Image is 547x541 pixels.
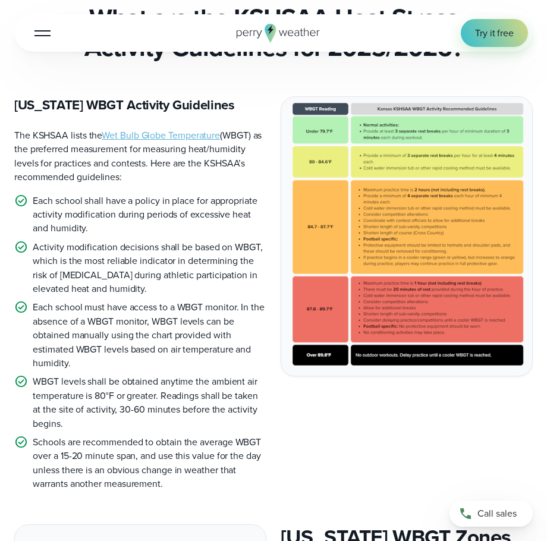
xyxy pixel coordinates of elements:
span: Call sales [477,507,517,520]
a: Wet Bulb Globe Temperature [102,128,220,142]
p: WBGT levels shall be obtained anytime the ambient air temperature is 80°F or greater. Readings sh... [33,375,266,430]
h2: What are the KSHSAA Heat Stress Activity Guidelines for 2025/2026? [14,3,533,63]
h3: [US_STATE] WBGT Activity Guidelines [14,96,266,114]
p: Activity modification decisions shall be based on WBGT, which is the most reliable indicator in d... [33,240,266,296]
span: The KSHSAA lists the (WBGT) as the preferred measurement for measuring heat/humidity levels for p... [14,128,262,184]
img: Kansas KSHSAA WBGT [281,97,532,376]
p: Schools are recommended to obtain the average WBGT over a 15-20 minute span, and use this value f... [33,435,266,491]
a: Try it free [461,19,528,47]
a: Call sales [449,501,533,527]
p: Each school must have access to a WBGT monitor. In the absence of a WBGT monitor, WBGT levels can... [33,300,266,370]
p: Each school shall have a policy in place for appropriate activity modification during periods of ... [33,194,266,235]
span: Try it free [475,26,514,40]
